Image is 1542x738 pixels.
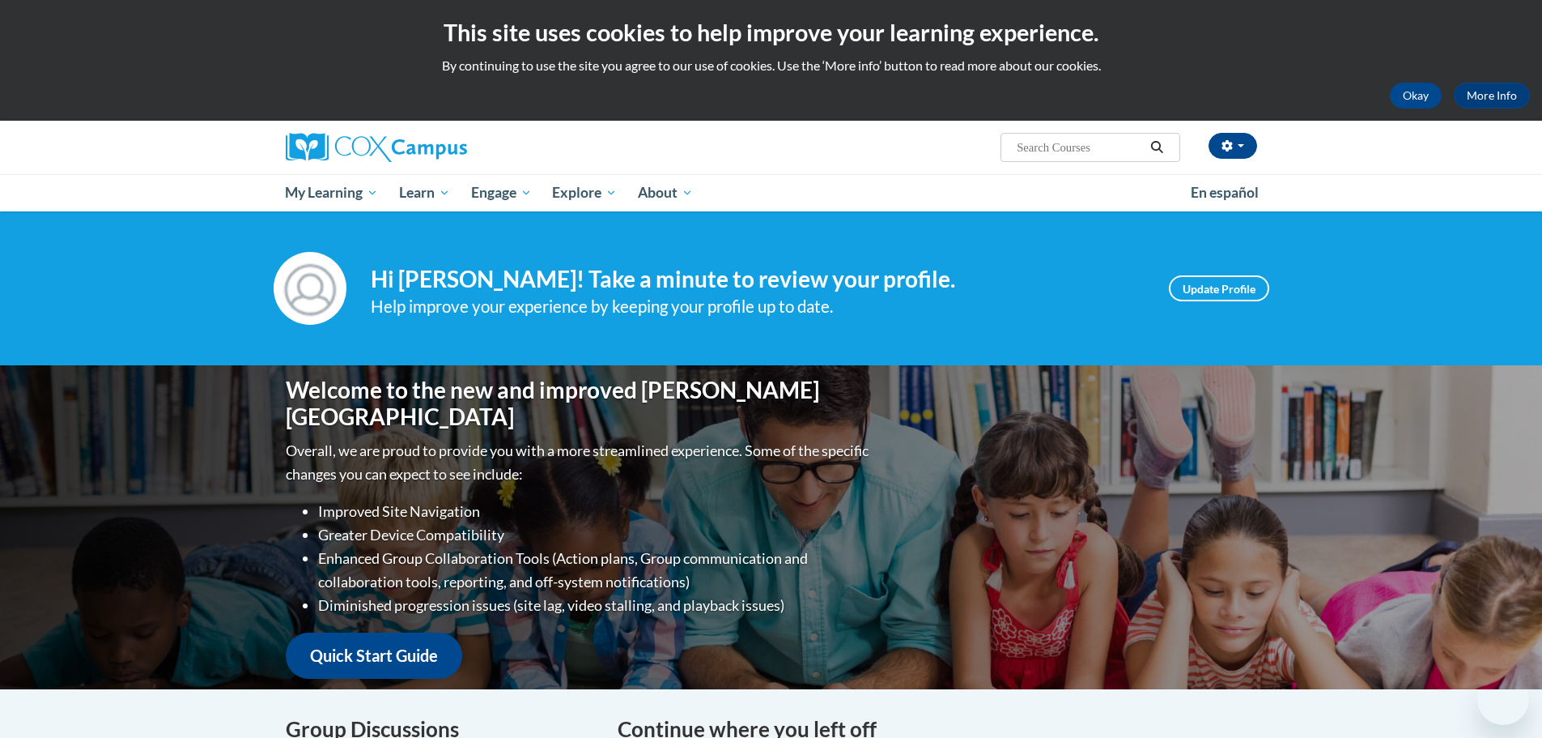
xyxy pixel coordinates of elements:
[542,174,627,211] a: Explore
[318,547,873,594] li: Enhanced Group Collaboration Tools (Action plans, Group communication and collaboration tools, re...
[371,293,1145,320] div: Help improve your experience by keeping your profile up to date.
[471,183,532,203] span: Engage
[318,594,873,617] li: Diminished progression issues (site lag, video stalling, and playback issues)
[638,183,693,203] span: About
[627,174,703,211] a: About
[1169,275,1269,301] a: Update Profile
[1477,673,1529,725] iframe: Button to launch messaging window
[371,266,1145,293] h4: Hi [PERSON_NAME]! Take a minute to review your profile.
[274,252,346,325] img: Profile Image
[1015,138,1145,157] input: Search Courses
[275,174,389,211] a: My Learning
[286,133,593,162] a: Cox Campus
[286,377,873,431] h1: Welcome to the new and improved [PERSON_NAME][GEOGRAPHIC_DATA]
[12,16,1530,49] h2: This site uses cookies to help improve your learning experience.
[1390,83,1442,109] button: Okay
[552,183,617,203] span: Explore
[286,439,873,486] p: Overall, we are proud to provide you with a more streamlined experience. Some of the specific cha...
[1191,184,1259,201] span: En español
[261,174,1281,211] div: Main menu
[1209,133,1257,159] button: Account Settings
[389,174,461,211] a: Learn
[1145,138,1169,157] button: Search
[1454,83,1530,109] a: More Info
[286,133,467,162] img: Cox Campus
[285,183,378,203] span: My Learning
[318,500,873,523] li: Improved Site Navigation
[399,183,450,203] span: Learn
[1180,176,1269,210] a: En español
[12,57,1530,75] p: By continuing to use the site you agree to our use of cookies. Use the ‘More info’ button to read...
[286,633,462,679] a: Quick Start Guide
[318,523,873,547] li: Greater Device Compatibility
[461,174,542,211] a: Engage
